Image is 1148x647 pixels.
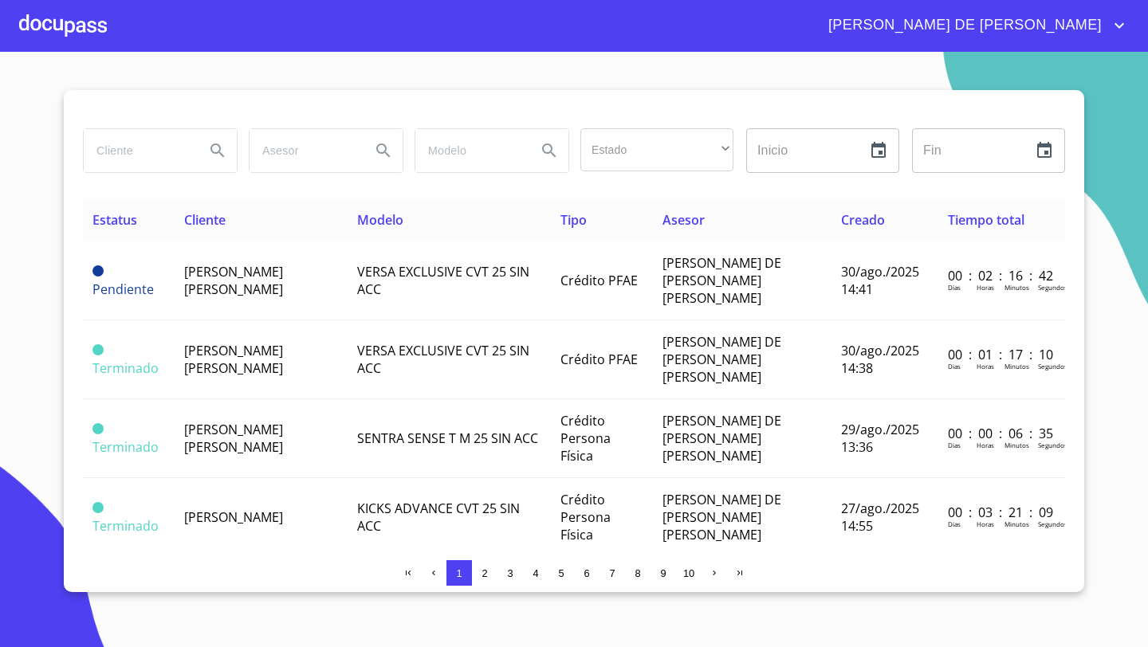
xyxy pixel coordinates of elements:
[199,131,237,170] button: Search
[92,211,137,229] span: Estatus
[92,265,104,276] span: Pendiente
[184,342,283,377] span: [PERSON_NAME] [PERSON_NAME]
[948,504,1056,521] p: 00 : 03 : 21 : 09
[1005,520,1029,528] p: Minutos
[497,560,523,586] button: 3
[92,423,104,434] span: Terminado
[357,211,403,229] span: Modelo
[977,283,994,292] p: Horas
[584,567,589,579] span: 6
[948,267,1056,284] p: 00 : 02 : 16 : 42
[1005,441,1029,449] p: Minutos
[92,502,104,513] span: Terminado
[92,344,104,355] span: Terminado
[977,441,994,449] p: Horas
[357,342,529,377] span: VERSA EXCLUSIVE CVT 25 SIN ACC
[574,560,600,586] button: 6
[446,560,472,586] button: 1
[948,346,1056,363] p: 00 : 01 : 17 : 10
[482,567,487,579] span: 2
[948,520,961,528] p: Dias
[948,425,1056,442] p: 00 : 00 : 06 : 35
[1038,362,1067,371] p: Segundos
[523,560,548,586] button: 4
[456,567,462,579] span: 1
[977,362,994,371] p: Horas
[560,211,587,229] span: Tipo
[816,13,1129,38] button: account of current user
[92,517,159,535] span: Terminado
[558,567,564,579] span: 5
[1005,283,1029,292] p: Minutos
[841,342,919,377] span: 30/ago./2025 14:38
[662,211,705,229] span: Asesor
[184,508,283,526] span: [PERSON_NAME]
[357,263,529,298] span: VERSA EXCLUSIVE CVT 25 SIN ACC
[948,211,1024,229] span: Tiempo total
[977,520,994,528] p: Horas
[600,560,625,586] button: 7
[651,560,676,586] button: 9
[662,412,781,465] span: [PERSON_NAME] DE [PERSON_NAME] [PERSON_NAME]
[92,280,154,298] span: Pendiente
[560,412,611,465] span: Crédito Persona Física
[530,131,568,170] button: Search
[948,283,961,292] p: Dias
[357,500,520,535] span: KICKS ADVANCE CVT 25 SIN ACC
[415,129,524,172] input: search
[580,128,733,171] div: ​
[560,272,638,289] span: Crédito PFAE
[841,211,885,229] span: Creado
[92,438,159,456] span: Terminado
[184,421,283,456] span: [PERSON_NAME] [PERSON_NAME]
[676,560,702,586] button: 10
[548,560,574,586] button: 5
[948,362,961,371] p: Dias
[92,359,159,377] span: Terminado
[1038,520,1067,528] p: Segundos
[184,211,226,229] span: Cliente
[472,560,497,586] button: 2
[841,500,919,535] span: 27/ago./2025 14:55
[948,441,961,449] p: Dias
[560,351,638,368] span: Crédito PFAE
[609,567,615,579] span: 7
[533,567,538,579] span: 4
[816,13,1110,38] span: [PERSON_NAME] DE [PERSON_NAME]
[662,333,781,386] span: [PERSON_NAME] DE [PERSON_NAME] [PERSON_NAME]
[662,491,781,543] span: [PERSON_NAME] DE [PERSON_NAME] [PERSON_NAME]
[625,560,651,586] button: 8
[660,567,666,579] span: 9
[841,263,919,298] span: 30/ago./2025 14:41
[357,429,538,447] span: SENTRA SENSE T M 25 SIN ACC
[841,421,919,456] span: 29/ago./2025 13:36
[560,491,611,543] span: Crédito Persona Física
[1038,441,1067,449] p: Segundos
[1005,362,1029,371] p: Minutos
[364,131,403,170] button: Search
[507,567,513,579] span: 3
[635,567,640,579] span: 8
[662,254,781,307] span: [PERSON_NAME] DE [PERSON_NAME] [PERSON_NAME]
[84,129,192,172] input: search
[250,129,358,172] input: search
[184,263,283,298] span: [PERSON_NAME] [PERSON_NAME]
[1038,283,1067,292] p: Segundos
[683,567,694,579] span: 10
